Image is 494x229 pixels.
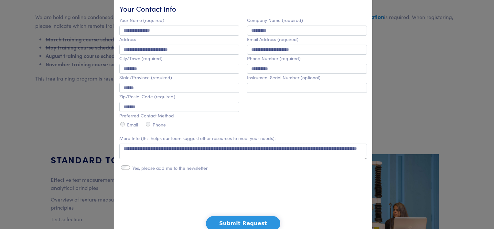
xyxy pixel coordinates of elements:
[119,136,276,141] label: More Info (this helps our team suggest other resources to meet your needs):
[132,165,208,171] label: Yes, please add me to the newsletter
[153,122,166,127] label: Phone
[119,37,136,42] label: Address
[127,122,138,127] label: Email
[119,4,367,14] h6: Your Contact Info
[119,75,172,80] label: State/Province (required)
[247,56,301,61] label: Phone Number (required)
[247,75,320,80] label: Instrument Serial Number (optional)
[119,56,163,61] label: City/Town (required)
[119,94,175,99] label: Zip/Postal Code (required)
[247,17,303,23] label: Company Name (required)
[119,17,164,23] label: Your Name (required)
[247,37,298,42] label: Email Address (required)
[119,113,174,118] label: Preferred Contact Method
[194,184,292,210] iframe: reCAPTCHA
